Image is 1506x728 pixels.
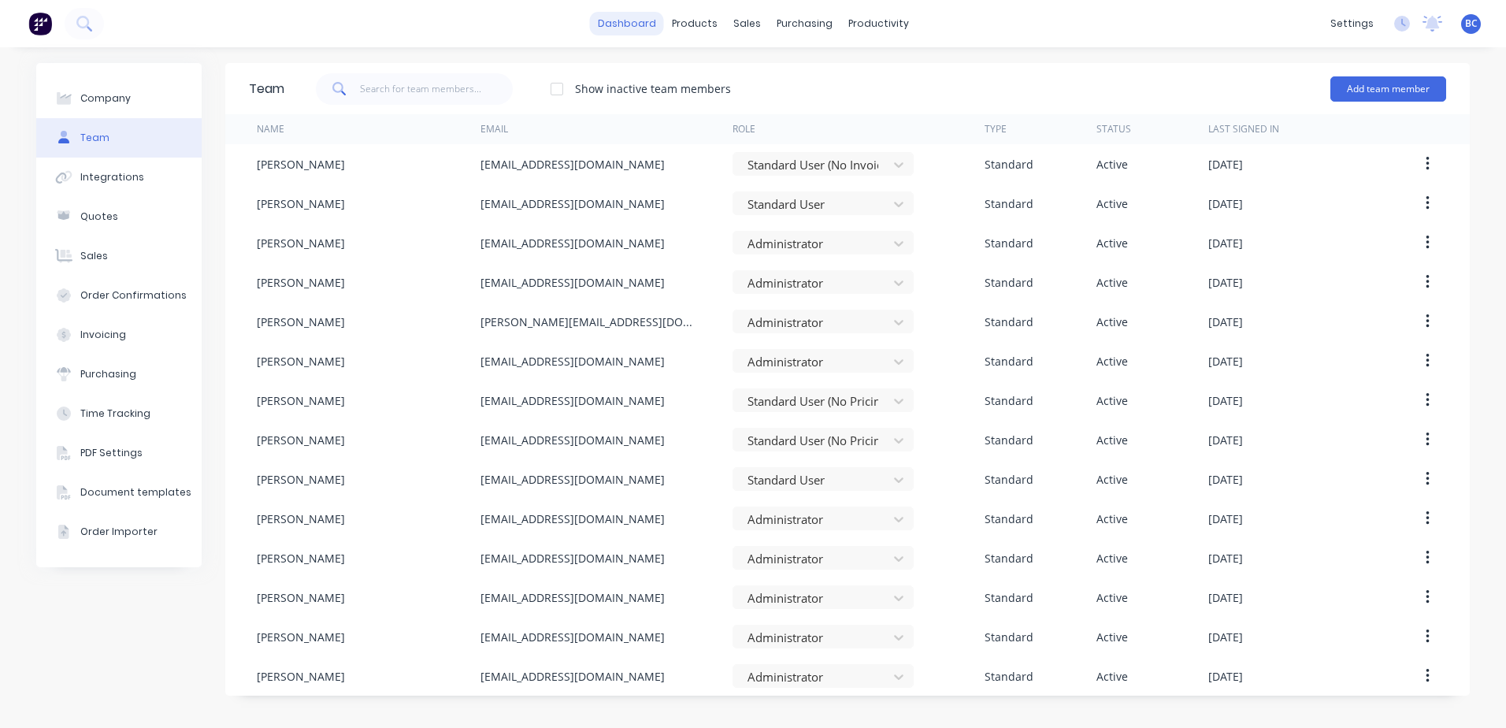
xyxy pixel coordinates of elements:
[985,511,1033,527] div: Standard
[985,274,1033,291] div: Standard
[257,550,345,566] div: [PERSON_NAME]
[1096,668,1128,685] div: Active
[1096,314,1128,330] div: Active
[985,432,1033,448] div: Standard
[80,91,131,106] div: Company
[28,12,52,35] img: Factory
[1096,629,1128,645] div: Active
[36,236,202,276] button: Sales
[1096,353,1128,370] div: Active
[1096,156,1128,173] div: Active
[80,210,118,224] div: Quotes
[985,156,1033,173] div: Standard
[1465,17,1478,31] span: BC
[985,471,1033,488] div: Standard
[257,353,345,370] div: [PERSON_NAME]
[480,274,665,291] div: [EMAIL_ADDRESS][DOMAIN_NAME]
[480,235,665,251] div: [EMAIL_ADDRESS][DOMAIN_NAME]
[1208,235,1243,251] div: [DATE]
[1208,550,1243,566] div: [DATE]
[36,394,202,433] button: Time Tracking
[80,446,143,460] div: PDF Settings
[36,355,202,394] button: Purchasing
[1096,235,1128,251] div: Active
[249,80,284,98] div: Team
[480,314,701,330] div: [PERSON_NAME][EMAIL_ADDRESS][DOMAIN_NAME]
[257,589,345,606] div: [PERSON_NAME]
[480,195,665,212] div: [EMAIL_ADDRESS][DOMAIN_NAME]
[733,122,755,136] div: Role
[1322,12,1382,35] div: settings
[985,122,1007,136] div: Type
[985,392,1033,409] div: Standard
[1208,195,1243,212] div: [DATE]
[1208,156,1243,173] div: [DATE]
[480,471,665,488] div: [EMAIL_ADDRESS][DOMAIN_NAME]
[480,629,665,645] div: [EMAIL_ADDRESS][DOMAIN_NAME]
[1208,122,1279,136] div: Last signed in
[1208,511,1243,527] div: [DATE]
[1096,392,1128,409] div: Active
[985,314,1033,330] div: Standard
[36,473,202,512] button: Document templates
[257,471,345,488] div: [PERSON_NAME]
[1208,629,1243,645] div: [DATE]
[664,12,725,35] div: products
[1330,76,1446,102] button: Add team member
[257,314,345,330] div: [PERSON_NAME]
[257,432,345,448] div: [PERSON_NAME]
[1096,195,1128,212] div: Active
[80,525,158,539] div: Order Importer
[257,629,345,645] div: [PERSON_NAME]
[1096,550,1128,566] div: Active
[1208,432,1243,448] div: [DATE]
[36,433,202,473] button: PDF Settings
[1208,471,1243,488] div: [DATE]
[257,511,345,527] div: [PERSON_NAME]
[1096,589,1128,606] div: Active
[80,249,108,263] div: Sales
[36,315,202,355] button: Invoicing
[480,511,665,527] div: [EMAIL_ADDRESS][DOMAIN_NAME]
[1096,471,1128,488] div: Active
[1096,122,1131,136] div: Status
[480,550,665,566] div: [EMAIL_ADDRESS][DOMAIN_NAME]
[480,432,665,448] div: [EMAIL_ADDRESS][DOMAIN_NAME]
[36,79,202,118] button: Company
[985,589,1033,606] div: Standard
[1096,511,1128,527] div: Active
[257,274,345,291] div: [PERSON_NAME]
[80,485,191,500] div: Document templates
[36,197,202,236] button: Quotes
[80,367,136,381] div: Purchasing
[257,122,284,136] div: Name
[480,392,665,409] div: [EMAIL_ADDRESS][DOMAIN_NAME]
[480,156,665,173] div: [EMAIL_ADDRESS][DOMAIN_NAME]
[257,235,345,251] div: [PERSON_NAME]
[590,12,664,35] a: dashboard
[1208,668,1243,685] div: [DATE]
[575,80,731,97] div: Show inactive team members
[480,122,508,136] div: Email
[985,235,1033,251] div: Standard
[36,158,202,197] button: Integrations
[80,170,144,184] div: Integrations
[257,392,345,409] div: [PERSON_NAME]
[36,118,202,158] button: Team
[360,73,514,105] input: Search for team members...
[1208,392,1243,409] div: [DATE]
[257,195,345,212] div: [PERSON_NAME]
[985,668,1033,685] div: Standard
[257,668,345,685] div: [PERSON_NAME]
[725,12,769,35] div: sales
[769,12,840,35] div: purchasing
[80,328,126,342] div: Invoicing
[840,12,917,35] div: productivity
[257,156,345,173] div: [PERSON_NAME]
[1208,589,1243,606] div: [DATE]
[985,353,1033,370] div: Standard
[1096,274,1128,291] div: Active
[80,407,150,421] div: Time Tracking
[80,131,109,145] div: Team
[480,589,665,606] div: [EMAIL_ADDRESS][DOMAIN_NAME]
